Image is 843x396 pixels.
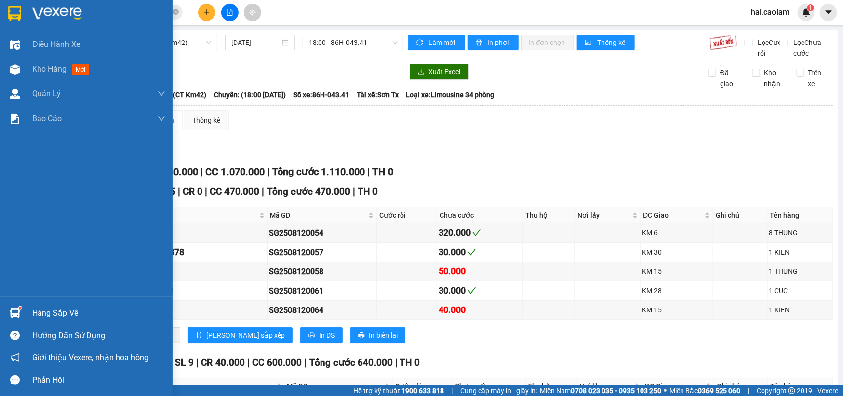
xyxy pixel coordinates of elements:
span: In phơi [488,37,511,48]
div: 8 THUNG [769,227,831,238]
span: aim [249,9,256,16]
strong: 0708 023 035 - 0935 103 250 [571,387,661,395]
div: Thống kê [192,115,220,126]
button: bar-chartThống kê [577,35,635,50]
span: Cung cấp máy in - giấy in: [460,385,537,396]
span: TH 0 [358,186,378,197]
span: Loại xe: Limousine 34 phòng [406,89,494,100]
span: Làm mới [429,37,457,48]
div: SG2508120064 [269,304,375,316]
th: Thu hộ [523,207,575,223]
button: downloadXuất Excel [410,64,469,80]
span: | [367,166,370,177]
div: Hàng sắp về [32,306,165,321]
span: Nơi lấy [577,210,630,220]
span: In DS [319,330,335,341]
th: Ghi chú [714,378,768,395]
span: | [196,357,199,368]
span: | [262,186,264,197]
div: KM 15 [642,305,711,315]
span: Thống kê [597,37,627,48]
img: icon-new-feature [802,8,811,17]
strong: 1900 633 818 [401,387,444,395]
span: file-add [226,9,233,16]
span: Người nhận [96,210,257,220]
span: Giới thiệu Vexere, nhận hoa hồng [32,352,149,364]
div: SG2508120057 [269,246,375,259]
button: plus [198,4,215,21]
span: Xuất Excel [429,66,461,77]
div: 1 KIEN [769,305,831,315]
span: | [304,357,307,368]
div: 320.000 [439,226,521,240]
th: Chưa cước [437,207,523,223]
span: Lọc Cước rồi [754,37,788,59]
th: Tên hàng [768,378,833,395]
span: Người nhận [96,381,274,392]
span: | [451,385,453,396]
span: printer [308,332,315,340]
span: TH 0 [400,357,420,368]
span: down [158,115,165,123]
th: Thu hộ [526,378,577,395]
span: Miền Bắc [669,385,740,396]
strong: 0369 525 060 [698,387,740,395]
div: SG2508120054 [269,227,375,239]
span: ĐC Giao [643,210,703,220]
span: CR 0 [183,186,202,197]
div: KM 28 [642,285,711,296]
span: check [467,286,476,295]
th: Cước rồi [393,378,452,395]
span: printer [358,332,365,340]
span: caret-down [824,8,833,17]
span: Nơi lấy [580,381,632,392]
button: caret-down [820,4,837,21]
span: Báo cáo [32,112,62,125]
sup: 1 [807,4,814,11]
span: message [10,375,20,385]
td: SG2508120064 [268,301,377,320]
div: SG2508120061 [269,285,375,297]
b: [PERSON_NAME] [12,64,56,110]
img: warehouse-icon [10,40,20,50]
input: 12/08/2025 [231,37,280,48]
span: [PERSON_NAME] sắp xếp [206,330,285,341]
div: 1 CUC [769,285,831,296]
span: | [205,186,207,197]
img: warehouse-icon [10,89,20,99]
span: Miền Nam [540,385,661,396]
span: Đã giao [716,67,745,89]
button: printerIn DS [300,327,343,343]
span: Quản Lý [32,88,61,100]
span: Chuyến: (18:00 [DATE]) [214,89,286,100]
div: Hướng dẫn sử dụng [32,328,165,343]
span: CR 40.000 [153,166,198,177]
div: KM 6 [642,227,711,238]
img: 9k= [709,35,737,50]
button: file-add [221,4,239,21]
img: warehouse-icon [10,308,20,318]
div: LONG 0913173147 [95,303,266,317]
span: | [748,385,749,396]
img: solution-icon [10,114,20,124]
span: TH 0 [372,166,393,177]
span: sort-ascending [196,332,202,340]
span: sync [416,39,425,47]
img: warehouse-icon [10,64,20,75]
span: close-circle [173,9,179,15]
span: ĐC Giao [645,381,704,392]
th: Ghi chú [713,207,768,223]
span: Mã GD [287,381,382,392]
span: hai.caolam [743,6,798,18]
span: SL 9 [175,357,194,368]
span: | [178,186,180,197]
div: 50.000 [439,264,521,278]
span: Số xe: 86H-043.41 [293,89,349,100]
span: CC 600.000 [252,357,302,368]
span: Kho nhận [760,67,789,89]
li: (c) 2017 [83,47,136,59]
button: syncLàm mới [408,35,465,50]
span: ⚪️ [664,389,667,393]
span: Tổng cước 470.000 [267,186,350,197]
span: CR 40.000 [201,357,245,368]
